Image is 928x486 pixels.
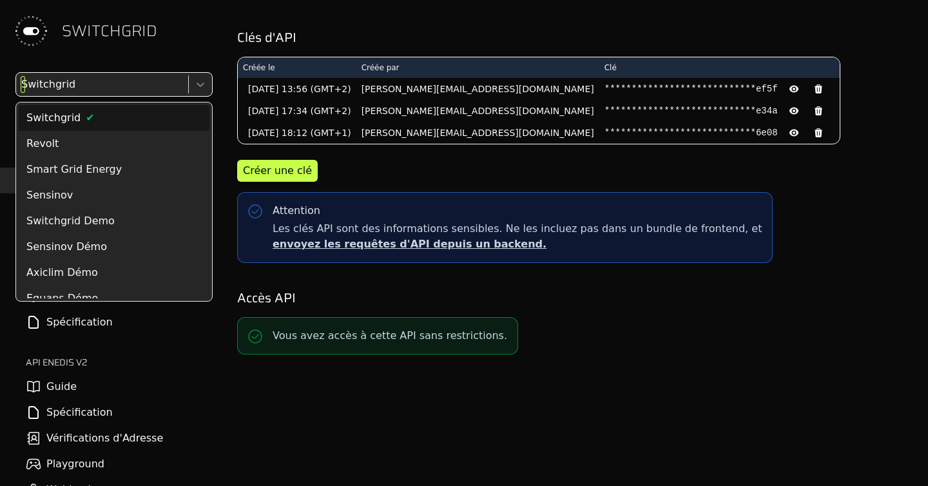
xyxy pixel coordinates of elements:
[237,160,318,182] button: Créer une clé
[19,157,209,182] div: Smart Grid Energy
[19,260,209,286] div: Axiclim Démo
[62,21,157,41] span: SWITCHGRID
[238,57,356,78] th: Créée le
[238,78,356,100] td: [DATE] 13:56 (GMT+2)
[19,182,209,208] div: Sensinov
[19,105,209,131] div: Switchgrid
[273,221,762,252] span: Les clés API sont des informations sensibles. Ne les incluez pas dans un bundle de frontend, et
[237,289,910,307] h2: Accès API
[356,57,599,78] th: Créée par
[10,10,52,52] img: Switchgrid Logo
[238,100,356,122] td: [DATE] 17:34 (GMT+2)
[356,122,599,144] td: [PERSON_NAME][EMAIL_ADDRESS][DOMAIN_NAME]
[19,286,209,311] div: Equans Démo
[19,131,209,157] div: Revolt
[273,237,762,252] p: envoyez les requêtes d'API depuis un backend.
[19,234,209,260] div: Sensinov Démo
[599,57,840,78] th: Clé
[19,208,209,234] div: Switchgrid Demo
[356,78,599,100] td: [PERSON_NAME][EMAIL_ADDRESS][DOMAIN_NAME]
[237,28,910,46] h2: Clés d'API
[238,122,356,144] td: [DATE] 18:12 (GMT+1)
[273,328,507,344] p: Vous avez accès à cette API sans restrictions.
[273,203,320,219] div: Attention
[356,100,599,122] td: [PERSON_NAME][EMAIL_ADDRESS][DOMAIN_NAME]
[243,163,312,179] div: Créer une clé
[26,356,213,369] h2: API ENEDIS v2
